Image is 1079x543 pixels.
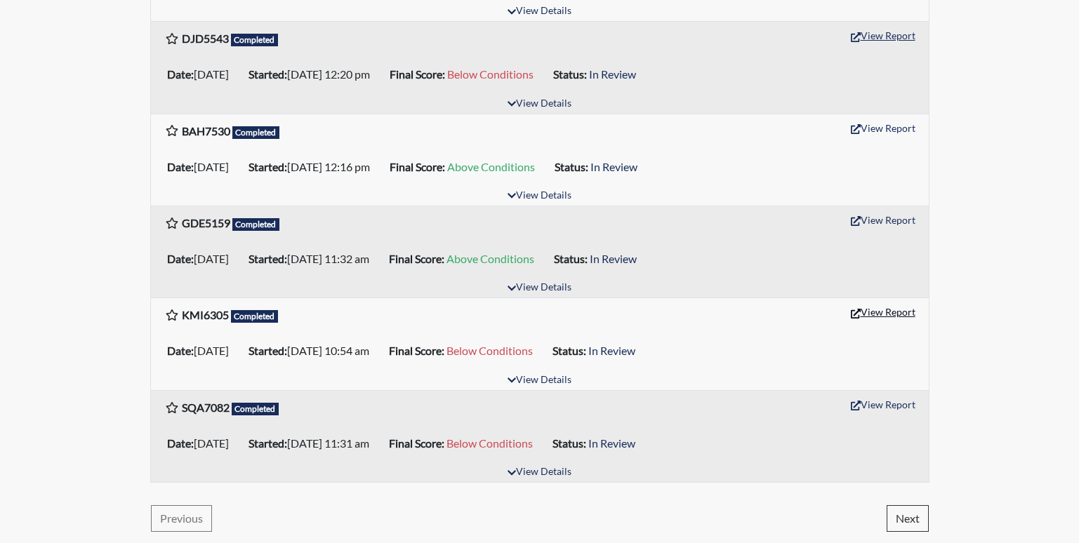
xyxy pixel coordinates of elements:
li: [DATE] 12:20 pm [243,63,384,86]
li: [DATE] [161,340,243,362]
span: In Review [590,160,637,173]
li: [DATE] [161,63,243,86]
button: View Report [845,117,922,139]
span: Completed [231,34,279,46]
button: Next [887,505,929,532]
span: Above Conditions [447,160,535,173]
b: Date: [167,67,194,81]
b: Status: [552,436,586,450]
span: Completed [232,218,280,231]
span: Below Conditions [446,344,533,357]
button: View Report [845,25,922,46]
span: In Review [588,436,635,450]
button: View Details [501,463,578,482]
b: Final Score: [389,436,444,450]
b: BAH7530 [182,124,230,138]
li: [DATE] 11:32 am [243,248,383,270]
span: In Review [589,67,636,81]
b: Final Score: [389,344,444,357]
b: KMI6305 [182,308,229,321]
span: Above Conditions [446,252,534,265]
li: [DATE] 12:16 pm [243,156,384,178]
b: Final Score: [390,160,445,173]
b: Status: [552,344,586,357]
b: Started: [249,67,287,81]
b: Status: [553,67,587,81]
b: Final Score: [390,67,445,81]
button: View Report [845,394,922,415]
b: Started: [249,344,287,357]
li: [DATE] [161,156,243,178]
b: DJD5543 [182,32,229,45]
b: Date: [167,344,194,357]
b: Started: [249,252,287,265]
li: [DATE] 11:31 am [243,432,383,455]
span: Completed [231,310,279,323]
b: SQA7082 [182,401,230,414]
button: View Report [845,301,922,323]
b: Final Score: [389,252,444,265]
button: View Details [501,187,578,206]
button: View Details [501,371,578,390]
b: Status: [555,160,588,173]
li: [DATE] [161,248,243,270]
b: Date: [167,252,194,265]
b: Date: [167,436,194,450]
b: Started: [249,160,287,173]
span: Completed [232,126,280,139]
button: View Details [501,2,578,21]
b: Started: [249,436,287,450]
b: Status: [554,252,588,265]
b: Date: [167,160,194,173]
span: Below Conditions [447,67,534,81]
button: View Report [845,209,922,231]
button: View Details [501,279,578,297]
span: Completed [232,403,279,415]
button: View Details [501,95,578,114]
li: [DATE] [161,432,243,455]
span: In Review [588,344,635,357]
li: [DATE] 10:54 am [243,340,383,362]
button: Previous [151,505,212,532]
b: GDE5159 [182,216,230,229]
span: In Review [590,252,637,265]
span: Below Conditions [446,436,533,450]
